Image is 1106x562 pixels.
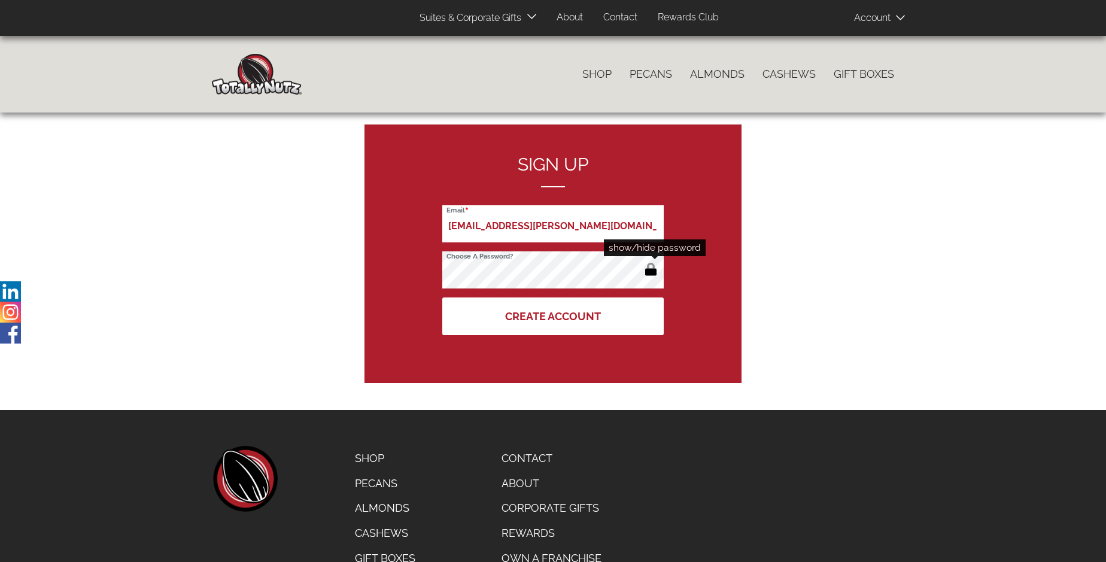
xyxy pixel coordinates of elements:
button: Create Account [442,297,664,335]
a: Gift Boxes [825,62,903,87]
a: Shop [346,446,424,471]
a: Pecans [346,471,424,496]
h2: Sign up [442,154,664,187]
a: Cashews [346,521,424,546]
a: About [493,471,610,496]
a: Almonds [681,62,753,87]
a: home [212,446,278,512]
div: show/hide password [604,239,706,256]
a: Rewards [493,521,610,546]
input: Email [442,205,664,242]
a: Shop [573,62,621,87]
a: Contact [493,446,610,471]
a: Rewards Club [649,6,728,29]
a: Almonds [346,496,424,521]
a: Contact [594,6,646,29]
a: Cashews [753,62,825,87]
img: Home [212,54,302,95]
a: Suites & Corporate Gifts [411,7,525,30]
a: About [548,6,592,29]
a: Pecans [621,62,681,87]
a: Corporate Gifts [493,496,610,521]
